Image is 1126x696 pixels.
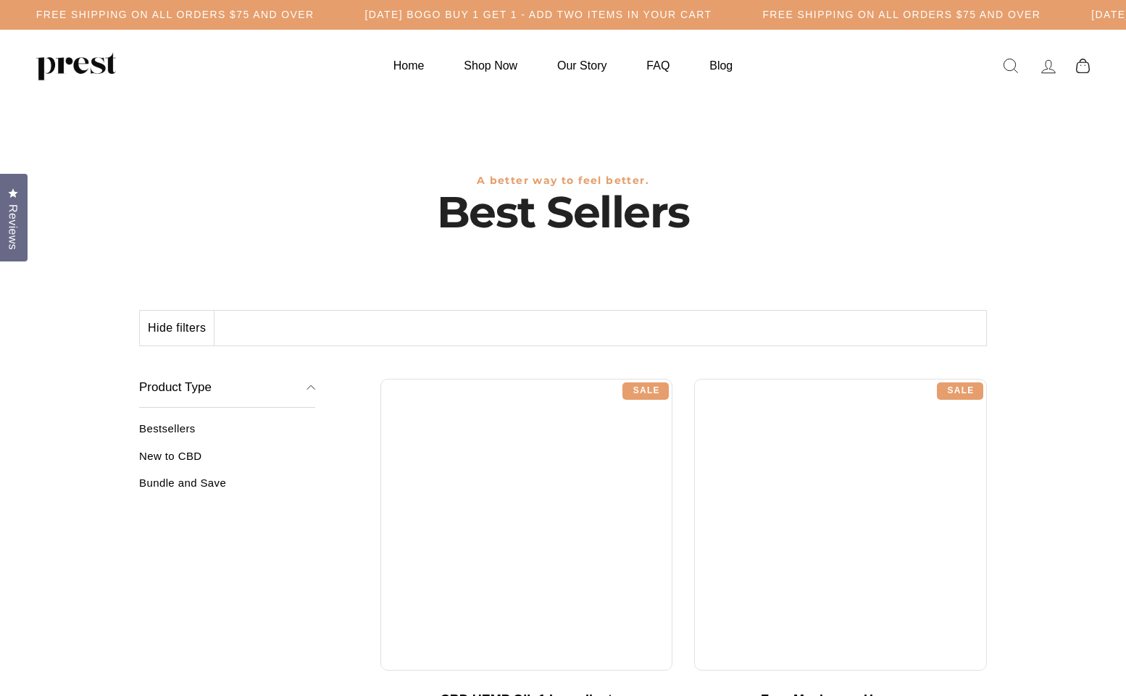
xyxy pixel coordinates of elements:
[622,382,669,400] div: Sale
[365,9,712,21] h5: [DATE] BOGO BUY 1 GET 1 - ADD TWO ITEMS IN YOUR CART
[139,187,987,238] h1: Best Sellers
[375,51,751,80] ul: Primary
[446,51,535,80] a: Shop Now
[937,382,983,400] div: Sale
[691,51,751,80] a: Blog
[539,51,625,80] a: Our Story
[4,204,22,250] span: Reviews
[628,51,688,80] a: FAQ
[375,51,443,80] a: Home
[36,9,314,21] h5: Free Shipping on all orders $75 and over
[36,51,116,80] img: PREST ORGANICS
[139,477,315,500] a: Bundle and Save
[139,175,987,187] h3: A better way to feel better.
[762,9,1040,21] h5: Free Shipping on all orders $75 and over
[139,422,315,446] a: Bestsellers
[140,311,214,345] button: Hide filters
[139,450,315,474] a: New to CBD
[139,368,315,408] button: Product Type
